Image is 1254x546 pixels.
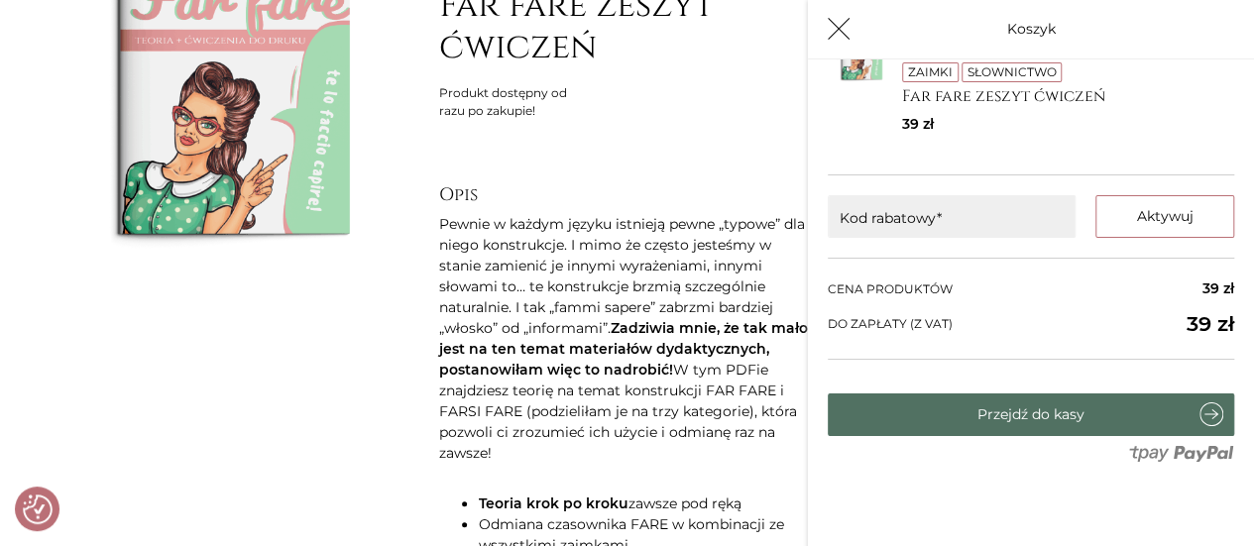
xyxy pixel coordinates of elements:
input: Kod rabatowy* [828,195,1076,238]
span: 39 zł [1202,278,1234,299]
strong: Teoria krok po kroku [478,494,627,512]
p: Koszyk [1007,19,1056,40]
div: 39 zł [902,114,1220,135]
div: Produkt dostępny od razu po zakupie! [438,84,589,120]
a: Przejdź do kasy [828,393,1234,436]
p: Do zapłaty (z vat) [828,308,1234,340]
strong: Zadziwia mnie, że tak mało jest na ten temat materiałów dydaktycznych, postanowiłam więc to nadro... [438,319,807,379]
p: Pewnie w każdym języku istnieją pewne „typowe” dla niego konstrukcje. I mimo że często jesteśmy w... [438,214,815,464]
a: Zaimki [908,64,953,79]
span: 39 zł [1187,308,1234,340]
li: zawsze pod ręką [478,493,815,514]
a: Słownictwo [967,64,1056,79]
button: Koszyk [818,8,860,51]
p: Cena produktów [828,278,1234,299]
img: Revisit consent button [23,494,53,524]
button: Preferencje co do zgód [23,494,53,524]
a: Far fare zeszyt ćwiczeń [902,87,1220,106]
h2: Opis [438,184,815,206]
button: Aktywuj [1095,195,1234,238]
